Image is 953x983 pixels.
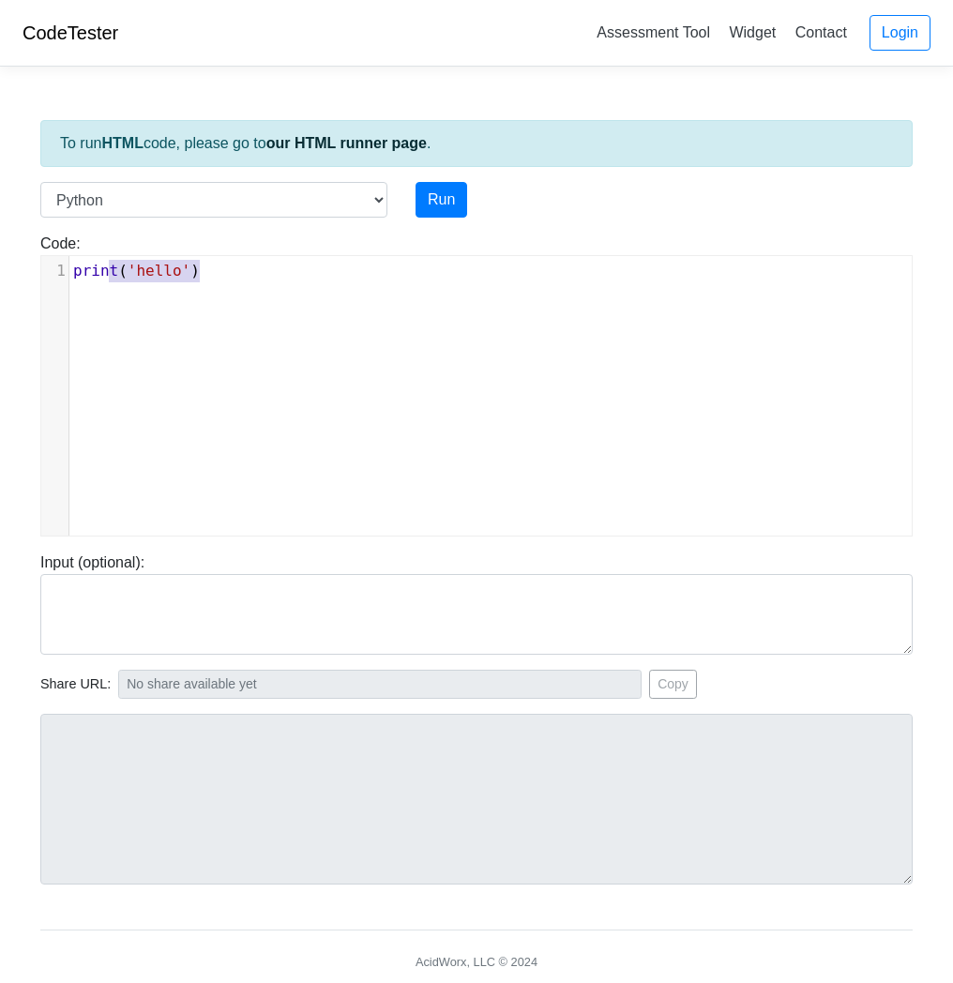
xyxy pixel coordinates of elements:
strong: HTML [101,135,143,151]
a: Widget [721,17,783,48]
a: our HTML runner page [266,135,427,151]
span: ( ) [73,262,200,280]
div: 1 [41,260,68,282]
a: Assessment Tool [589,17,718,48]
div: Input (optional): [26,552,927,655]
a: CodeTester [23,23,118,43]
span: print [73,262,118,280]
div: AcidWorx, LLC © 2024 [416,953,537,971]
div: To run code, please go to . [40,120,913,167]
span: 'hello' [128,262,190,280]
a: Login [870,15,930,51]
input: No share available yet [118,670,642,699]
button: Copy [649,670,697,699]
a: Contact [788,17,855,48]
div: Code: [26,233,927,537]
span: Share URL: [40,674,111,695]
button: Run [416,182,467,218]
